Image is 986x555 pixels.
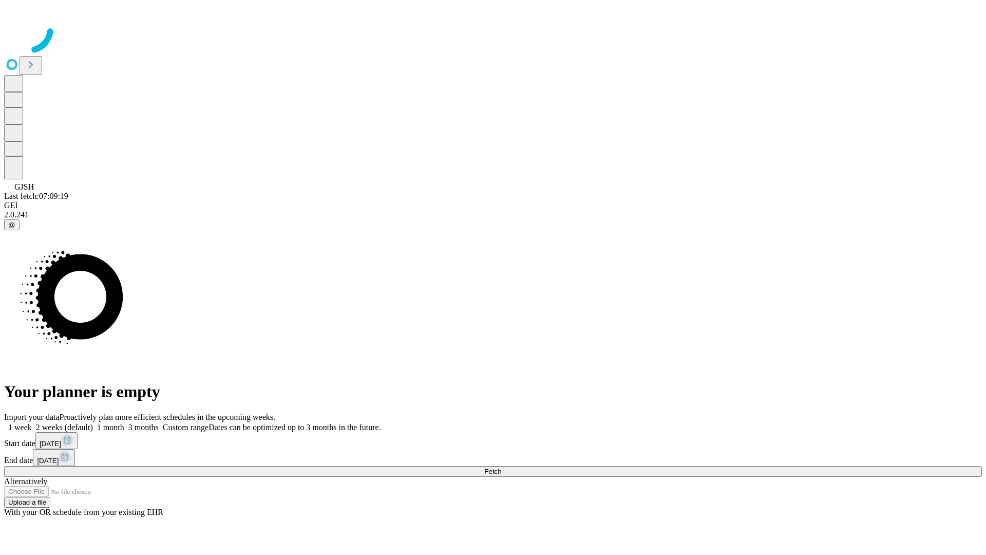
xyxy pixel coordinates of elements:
[4,497,50,508] button: Upload a file
[4,192,68,200] span: Last fetch: 07:09:19
[60,413,275,421] span: Proactively plan more efficient schedules in the upcoming weeks.
[35,432,78,449] button: [DATE]
[14,182,34,191] span: GJSH
[163,423,208,432] span: Custom range
[4,466,982,477] button: Fetch
[40,440,61,448] span: [DATE]
[36,423,93,432] span: 2 weeks (default)
[128,423,159,432] span: 3 months
[4,219,20,230] button: @
[4,413,60,421] span: Import your data
[4,508,163,516] span: With your OR schedule from your existing EHR
[8,423,32,432] span: 1 week
[484,468,501,475] span: Fetch
[4,210,982,219] div: 2.0.241
[4,432,982,449] div: Start date
[4,201,982,210] div: GEI
[8,221,15,229] span: @
[4,477,47,486] span: Alternatively
[4,449,982,466] div: End date
[37,457,59,465] span: [DATE]
[33,449,75,466] button: [DATE]
[4,382,982,401] h1: Your planner is empty
[208,423,381,432] span: Dates can be optimized up to 3 months in the future.
[97,423,124,432] span: 1 month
